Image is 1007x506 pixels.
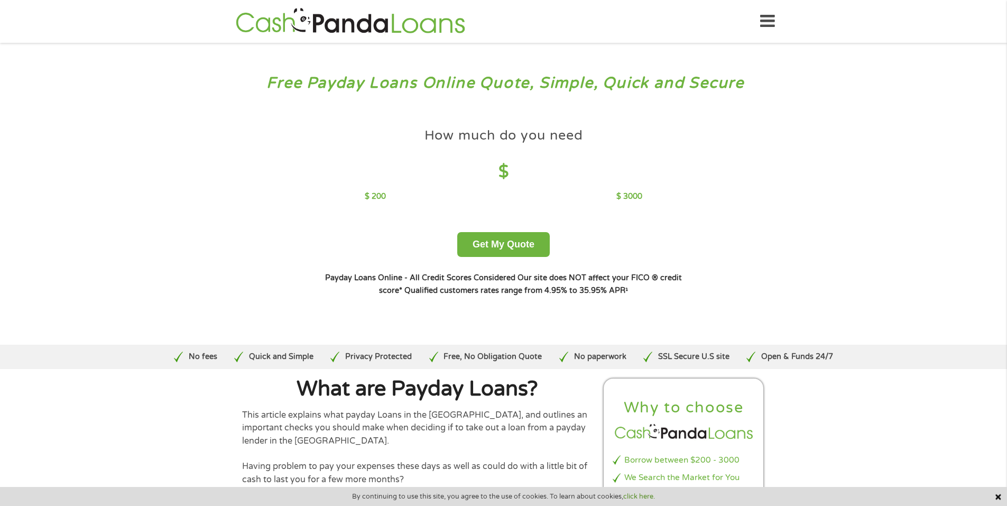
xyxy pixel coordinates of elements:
[352,493,655,500] span: By continuing to use this site, you agree to the use of cookies. To learn about cookies,
[616,191,642,203] p: $ 3000
[613,472,755,484] li: We Search the Market for You
[242,379,593,400] h1: What are Payday Loans?
[242,409,593,447] p: This article explains what payday Loans in the [GEOGRAPHIC_DATA], and outlines an important check...
[365,191,386,203] p: $ 200
[31,73,977,93] h3: Free Payday Loans Online Quote, Simple, Quick and Secure
[457,232,550,257] button: Get My Quote
[444,351,542,363] p: Free, No Obligation Quote
[613,398,755,418] h2: Why to choose
[365,161,642,183] h4: $
[242,460,593,486] p: Having problem to pay your expenses these days as well as could do with a little bit of cash to l...
[379,273,682,295] strong: Our site does NOT affect your FICO ® credit score*
[249,351,313,363] p: Quick and Simple
[623,492,655,501] a: click here.
[658,351,729,363] p: SSL Secure U.S site
[233,6,468,36] img: GetLoanNow Logo
[424,127,583,144] h4: How much do you need
[325,273,515,282] strong: Payday Loans Online - All Credit Scores Considered
[761,351,833,363] p: Open & Funds 24/7
[574,351,626,363] p: No paperwork
[613,454,755,466] li: Borrow between $200 - 3000
[189,351,217,363] p: No fees
[404,286,628,295] strong: Qualified customers rates range from 4.95% to 35.95% APR¹
[345,351,412,363] p: Privacy Protected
